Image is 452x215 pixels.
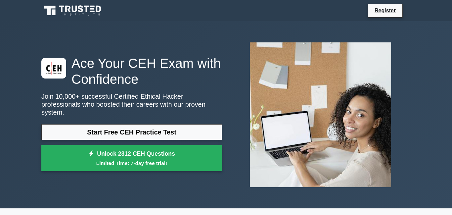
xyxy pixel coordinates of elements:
[41,145,222,172] a: Unlock 2312 CEH QuestionsLimited Time: 7-day free trial!
[50,159,214,167] small: Limited Time: 7-day free trial!
[371,6,400,15] a: Register
[41,92,222,116] p: Join 10,000+ successful Certified Ethical Hacker professionals who boosted their careers with our...
[41,124,222,140] a: Start Free CEH Practice Test
[41,55,222,87] h1: Ace Your CEH Exam with Confidence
